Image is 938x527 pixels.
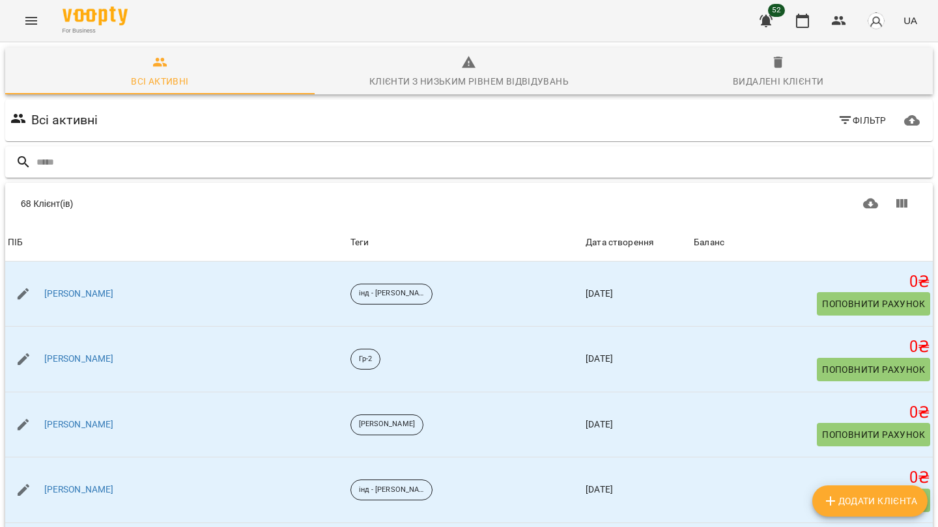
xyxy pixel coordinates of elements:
[350,284,433,304] div: інд - [PERSON_NAME]
[694,337,930,357] h5: 0 ₴
[350,414,423,435] div: [PERSON_NAME]
[586,235,654,250] div: Дата створення
[822,362,925,377] span: Поповнити рахунок
[867,12,885,30] img: avatar_s.png
[350,349,380,370] div: Гр-2
[817,292,930,316] button: Поповнити рахунок
[694,403,930,423] h5: 0 ₴
[832,109,892,132] button: Фільтр
[583,457,691,523] td: [DATE]
[694,235,724,250] div: Sort
[63,27,128,35] span: For Business
[369,74,569,89] div: Клієнти з низьким рівнем відвідувань
[583,262,691,327] td: [DATE]
[855,188,887,219] button: Завантажити CSV
[586,235,654,250] div: Sort
[822,296,925,312] span: Поповнити рахунок
[359,419,415,430] p: [PERSON_NAME]
[350,235,581,250] div: Теги
[838,113,887,128] span: Фільтр
[903,14,917,27] span: UA
[694,468,930,488] h5: 0 ₴
[359,485,424,496] p: інд - [PERSON_NAME]
[44,418,114,431] a: [PERSON_NAME]
[812,485,928,517] button: Додати клієнта
[694,272,930,292] h5: 0 ₴
[16,5,47,36] button: Menu
[733,74,823,89] div: Видалені клієнти
[44,483,114,496] a: [PERSON_NAME]
[583,327,691,392] td: [DATE]
[63,7,128,25] img: Voopty Logo
[886,188,917,219] button: Показати колонки
[350,480,433,500] div: інд - [PERSON_NAME]
[823,493,917,509] span: Додати клієнта
[583,392,691,457] td: [DATE]
[586,235,689,250] span: Дата створення
[21,197,464,210] div: 68 Клієнт(ів)
[817,423,930,446] button: Поповнити рахунок
[359,354,372,365] p: Гр-2
[822,427,925,442] span: Поповнити рахунок
[898,8,922,33] button: UA
[44,288,114,301] a: [PERSON_NAME]
[8,235,345,250] span: ПІБ
[8,235,23,250] div: Sort
[694,235,930,250] span: Баланс
[359,288,424,299] p: інд - [PERSON_NAME]
[8,235,23,250] div: ПІБ
[817,358,930,381] button: Поповнити рахунок
[31,110,98,130] h6: Всі активні
[131,74,188,89] div: Всі активні
[768,4,785,17] span: 52
[44,353,114,366] a: [PERSON_NAME]
[5,183,933,224] div: Table Toolbar
[694,235,724,250] div: Баланс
